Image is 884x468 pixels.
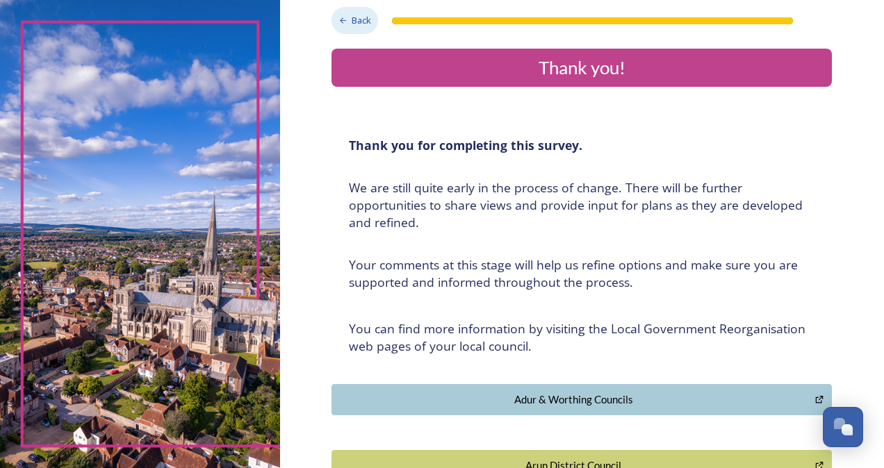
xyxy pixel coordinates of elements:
div: Adur & Worthing Councils [339,392,808,408]
strong: Thank you for completing this survey. [349,137,582,153]
div: Thank you! [337,54,826,81]
h4: Your comments at this stage will help us refine options and make sure you are supported and infor... [349,256,815,291]
h4: You can find more information by visiting the Local Government Reorganisation web pages of your l... [349,320,815,355]
button: Open Chat [823,407,863,447]
span: Back [352,14,371,27]
button: Adur & Worthing Councils [331,384,832,415]
h4: We are still quite early in the process of change. There will be further opportunities to share v... [349,179,815,231]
